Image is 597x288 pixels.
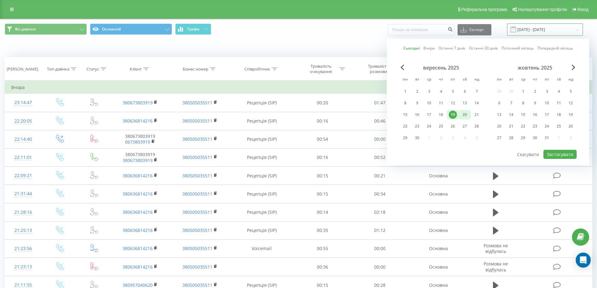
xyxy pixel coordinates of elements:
[553,98,565,108] div: сб 11 жовт 2025 р.
[565,98,577,108] div: нд 12 жовт 2025 р.
[413,111,421,119] div: 16
[505,133,517,143] div: вт 28 жовт 2025 р.
[543,134,551,142] div: 31
[469,45,498,51] a: Останні 30 днів
[123,191,153,197] a: 380636814216
[423,87,435,96] div: ср 3 вер 2025 р.
[294,239,351,258] td: 00:55
[530,75,540,85] abbr: четвер
[493,65,577,71] div: жовтень 2025
[183,66,208,72] div: Бізнес номер
[182,209,212,215] a: 380505035511
[351,94,409,112] td: 01:47
[125,139,150,145] a: 0673803919
[458,24,491,35] button: Експорт
[423,98,435,108] div: ср 10 вер 2025 р.
[401,65,404,70] span: Previous Month
[567,111,575,119] div: 19
[11,224,35,237] div: 21:25:13
[11,133,35,145] div: 22:14:40
[541,133,553,143] div: пт 31 жовт 2025 р.
[123,118,153,124] a: 380636814216
[401,75,410,85] abbr: понеділок
[351,167,409,185] td: 00:21
[447,87,459,96] div: пт 5 вер 2025 р.
[425,122,433,130] div: 24
[461,99,469,107] div: 13
[507,111,515,119] div: 14
[518,7,567,12] span: Налаштування профілю
[541,122,553,131] div: пт 24 жовт 2025 р.
[401,134,409,142] div: 29
[473,99,481,107] div: 14
[471,87,483,96] div: нд 7 вер 2025 р.
[351,258,409,276] td: 00:00
[11,151,35,164] div: 22:11:01
[495,75,504,85] abbr: понеділок
[90,24,172,35] button: Основний
[438,45,465,51] a: Останні 7 днів
[473,87,481,96] div: 7
[495,99,503,107] div: 6
[541,98,553,108] div: пт 10 жовт 2025 р.
[531,111,539,119] div: 16
[423,122,435,131] div: ср 24 вер 2025 р.
[403,45,420,51] a: Сьогодні
[230,148,294,166] td: Рецепція (SIP)
[11,206,35,218] div: 21:28:16
[459,110,471,119] div: сб 20 вер 2025 р.
[230,185,294,203] td: Рецепція (SIP)
[5,24,87,35] button: Всі дзвінки
[351,203,409,221] td: 02:18
[517,133,529,143] div: ср 29 жовт 2025 р.
[448,75,458,85] abbr: п’ятниця
[517,110,529,119] div: ср 15 жовт 2025 р.
[449,99,457,107] div: 12
[473,111,481,119] div: 21
[449,111,457,119] div: 19
[411,98,423,108] div: вт 9 вер 2025 р.
[519,122,527,130] div: 22
[484,261,508,272] span: Розмова не відбулась
[506,75,516,85] abbr: вівторок
[519,111,527,119] div: 15
[425,111,433,119] div: 17
[11,170,35,182] div: 22:09:21
[294,258,351,276] td: 00:36
[471,110,483,119] div: нд 21 вер 2025 р.
[15,27,36,32] span: Всі дзвінки
[388,24,454,35] input: Пошук за номером
[461,87,469,96] div: 6
[401,122,409,130] div: 22
[514,150,542,159] button: Скасувати
[495,134,503,142] div: 27
[294,148,351,166] td: 00:16
[543,87,551,96] div: 3
[182,100,212,106] a: 380505035511
[7,66,38,72] div: [PERSON_NAME]
[555,111,563,119] div: 18
[123,157,153,163] a: 380673803919
[425,87,433,96] div: 3
[459,122,471,131] div: сб 27 вер 2025 р.
[531,87,539,96] div: 2
[401,99,409,107] div: 8
[182,173,212,179] a: 380505035511
[531,99,539,107] div: 9
[11,243,35,255] div: 21:23:56
[294,112,351,130] td: 00:16
[123,264,153,270] a: 380636814216
[401,111,409,119] div: 15
[408,203,468,221] td: Основна
[408,167,468,185] td: Основна
[471,122,483,131] div: нд 28 вер 2025 р.
[543,99,551,107] div: 10
[408,185,468,203] td: Основна
[484,243,508,254] span: Розмова не відбулась
[461,7,507,12] span: Реферальна програма
[543,150,577,159] button: Застосувати
[572,65,575,70] span: Next Month
[555,122,563,130] div: 25
[437,87,445,96] div: 4
[182,282,212,288] a: 380505035511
